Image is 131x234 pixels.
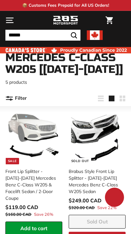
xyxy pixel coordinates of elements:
[6,158,19,164] div: Sale
[22,2,109,9] p: 📦 Customs Fees Prepaid for All US Orders!
[8,112,60,164] img: front lip mercedes w205
[69,205,95,210] span: $320.00 CAD
[69,215,126,229] button: Sold Out
[20,225,47,231] span: Add to cart
[69,109,126,215] a: Sold Out mercedes c class front lip Brabus Style Front Lip Splitter - [DATE]-[DATE] Mercedes Benz...
[5,212,31,217] span: $160.00 CAD
[5,109,62,222] a: Sale front lip mercedes w205 Front Lip Splitter - [DATE]-[DATE] Mercedes Benz C-Class W205 & Face...
[5,52,126,76] h1: Mercedes C-Class W205 [[DATE]-[DATE]]
[69,158,91,164] div: Sold Out
[69,168,122,195] div: Brabus Style Front Lip Splitter - [DATE]-[DATE] Mercedes Benz C-Class W205 Sedan
[102,11,116,29] a: Cart
[34,211,53,217] span: Save 26%
[87,218,108,225] span: Sold Out
[5,79,126,86] p: 5 products
[5,168,59,202] div: Front Lip Splitter - [DATE]-[DATE] Mercedes Benz C-Class W205 & Facelift Sedan / 2-Door Coupe
[5,30,80,41] input: Search
[69,197,101,204] span: $249.00 CAD
[5,204,38,210] span: $119.00 CAD
[97,205,117,211] span: Save 22%
[103,188,126,208] inbox-online-store-chat: Shopify online store chat
[53,15,78,26] img: Logo_285_Motorsport_areodynamics_components
[5,91,27,106] button: Filter
[71,112,123,164] img: mercedes c class front lip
